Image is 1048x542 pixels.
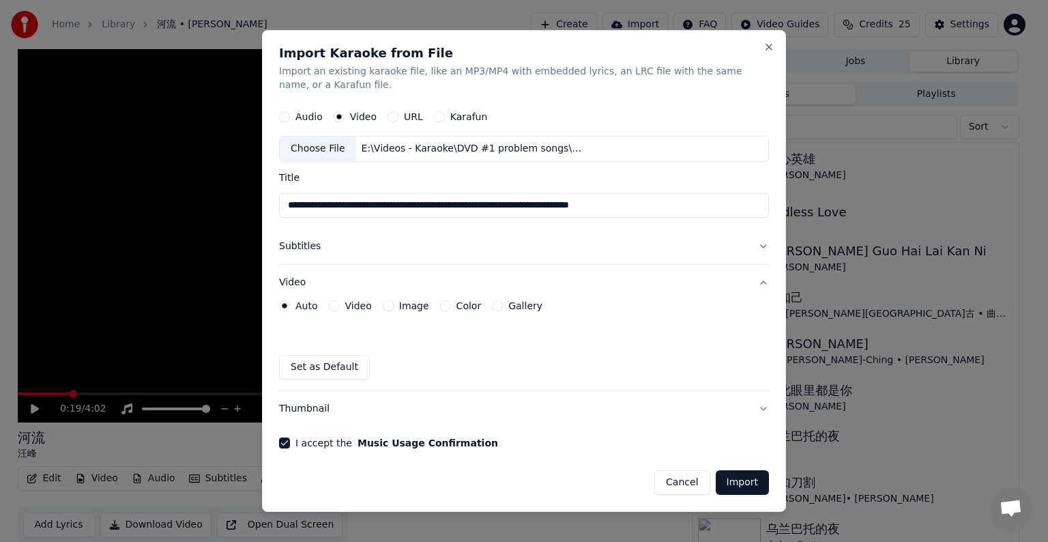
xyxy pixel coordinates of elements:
[279,47,769,59] h2: Import Karaoke from File
[279,65,769,92] p: Import an existing karaoke file, like an MP3/MP4 with embedded lyrics, an LRC file with the same ...
[654,470,710,495] button: Cancel
[295,112,323,122] label: Audio
[295,438,498,448] label: I accept the
[279,173,769,182] label: Title
[279,391,769,427] button: Thumbnail
[350,112,377,122] label: Video
[399,301,429,311] label: Image
[280,137,356,161] div: Choose File
[279,355,370,380] button: Set as Default
[404,112,423,122] label: URL
[716,470,769,495] button: Import
[358,438,498,448] button: I accept the
[279,300,769,390] div: Video
[356,142,588,156] div: E:\Videos - Karaoke\DVD #1 problem songs\[PERSON_NAME] de ni 寻找远方的你 - da huan 大欢 - jjofficialsky ...
[450,112,488,122] label: Karafun
[456,301,482,311] label: Color
[508,301,542,311] label: Gallery
[295,301,318,311] label: Auto
[279,229,769,264] button: Subtitles
[345,301,372,311] label: Video
[279,265,769,300] button: Video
